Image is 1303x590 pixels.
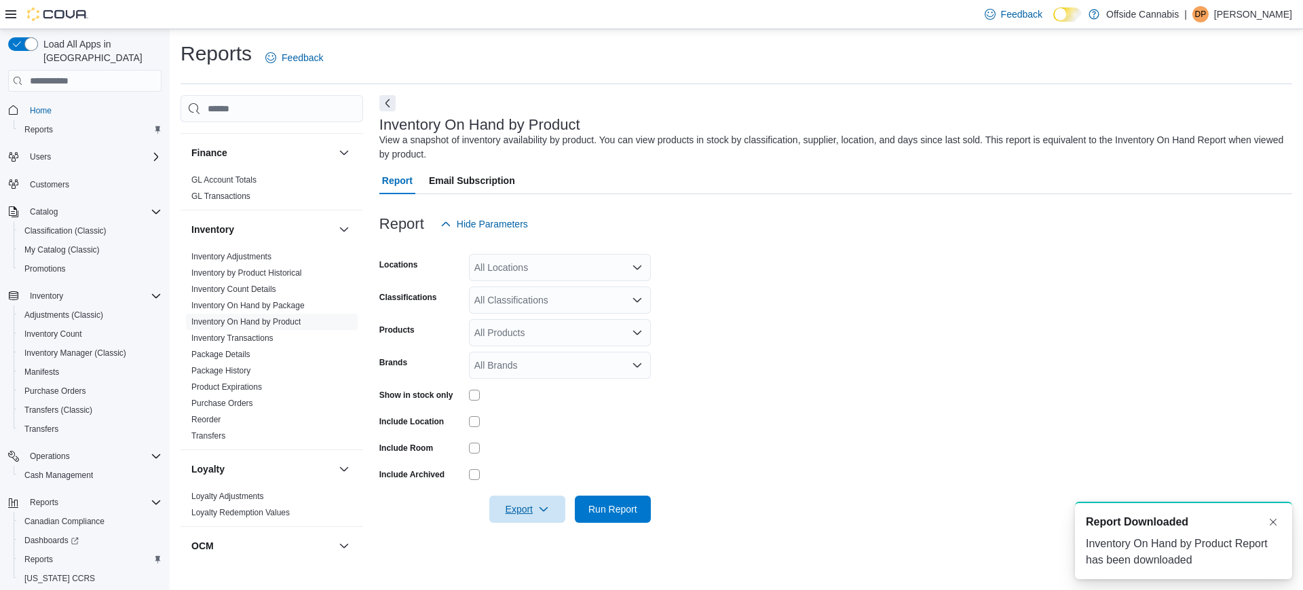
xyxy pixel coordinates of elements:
span: Reports [19,122,162,138]
a: Manifests [19,364,64,380]
button: Open list of options [632,262,643,273]
span: Loyalty Adjustments [191,491,264,502]
a: Dashboards [14,531,167,550]
div: Loyalty [181,488,363,526]
span: Inventory Count Details [191,284,276,295]
button: Dismiss toast [1265,514,1281,530]
a: Reorder [191,415,221,424]
p: Offside Cannabis [1106,6,1179,22]
button: OCM [191,539,333,553]
span: Feedback [1001,7,1042,21]
button: Purchase Orders [14,382,167,401]
a: GL Transactions [191,191,250,201]
div: Inventory On Hand by Product Report has been downloaded [1086,536,1281,568]
a: Dashboards [19,532,84,549]
button: Operations [24,448,75,464]
a: Loyalty Adjustments [191,492,264,501]
button: OCM [336,538,352,554]
span: Inventory Manager (Classic) [24,348,126,358]
button: Classification (Classic) [14,221,167,240]
span: Operations [24,448,162,464]
div: Inventory [181,248,363,449]
label: Show in stock only [379,390,453,401]
span: Report [382,167,413,194]
a: Inventory by Product Historical [191,268,302,278]
p: [PERSON_NAME] [1214,6,1292,22]
h3: Inventory On Hand by Product [379,117,580,133]
span: GL Account Totals [191,174,257,185]
span: Report Downloaded [1086,514,1188,530]
a: Promotions [19,261,71,277]
span: Load All Apps in [GEOGRAPHIC_DATA] [38,37,162,64]
button: Promotions [14,259,167,278]
a: Transfers [19,421,64,437]
a: Classification (Classic) [19,223,112,239]
span: Cash Management [24,470,93,481]
span: Adjustments (Classic) [24,310,103,320]
button: Loyalty [191,462,333,476]
button: [US_STATE] CCRS [14,569,167,588]
img: Cova [27,7,88,21]
button: Operations [3,447,167,466]
span: Reorder [191,414,221,425]
span: Inventory [24,288,162,304]
h3: Report [379,216,424,232]
span: Purchase Orders [191,398,253,409]
a: GL Account Totals [191,175,257,185]
a: Inventory Count Details [191,284,276,294]
button: Finance [336,145,352,161]
a: Reports [19,122,58,138]
span: My Catalog (Classic) [19,242,162,258]
span: [US_STATE] CCRS [24,573,95,584]
a: My Catalog (Classic) [19,242,105,258]
span: DP [1195,6,1207,22]
a: Transfers (Classic) [19,402,98,418]
button: Inventory [24,288,69,304]
button: My Catalog (Classic) [14,240,167,259]
a: Feedback [979,1,1048,28]
a: Inventory Transactions [191,333,273,343]
span: Home [24,101,162,118]
span: Reports [24,124,53,135]
button: Manifests [14,363,167,382]
button: Users [3,147,167,166]
a: Transfers [191,431,225,441]
a: Reports [19,551,58,568]
span: Feedback [282,51,323,64]
button: Hide Parameters [435,210,533,238]
label: Include Location [379,416,444,427]
span: Product Expirations [191,382,262,392]
span: Inventory Adjustments [191,251,271,262]
a: Loyalty Redemption Values [191,508,290,517]
button: Open list of options [632,327,643,338]
button: Adjustments (Classic) [14,306,167,325]
button: Export [489,496,565,523]
span: Transfers (Classic) [24,405,92,416]
div: Notification [1086,514,1281,530]
span: Run Report [588,502,637,516]
span: Catalog [24,204,162,220]
a: Inventory Adjustments [191,252,271,261]
span: Reports [24,554,53,565]
button: Users [24,149,56,165]
button: Cash Management [14,466,167,485]
a: Inventory On Hand by Product [191,317,301,327]
span: Inventory On Hand by Package [191,300,305,311]
button: Reports [14,120,167,139]
a: Purchase Orders [19,383,92,399]
span: Hide Parameters [457,217,528,231]
button: Inventory Count [14,325,167,344]
button: Home [3,100,167,119]
a: Inventory On Hand by Package [191,301,305,310]
button: Loyalty [336,461,352,477]
span: My Catalog (Classic) [24,244,100,255]
span: Inventory [30,291,63,301]
button: Inventory Manager (Classic) [14,344,167,363]
span: Loyalty Redemption Values [191,507,290,518]
span: Email Subscription [429,167,515,194]
span: Manifests [24,367,59,377]
span: Cash Management [19,467,162,483]
div: Finance [181,172,363,210]
span: Dashboards [24,535,79,546]
span: Transfers [24,424,58,435]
